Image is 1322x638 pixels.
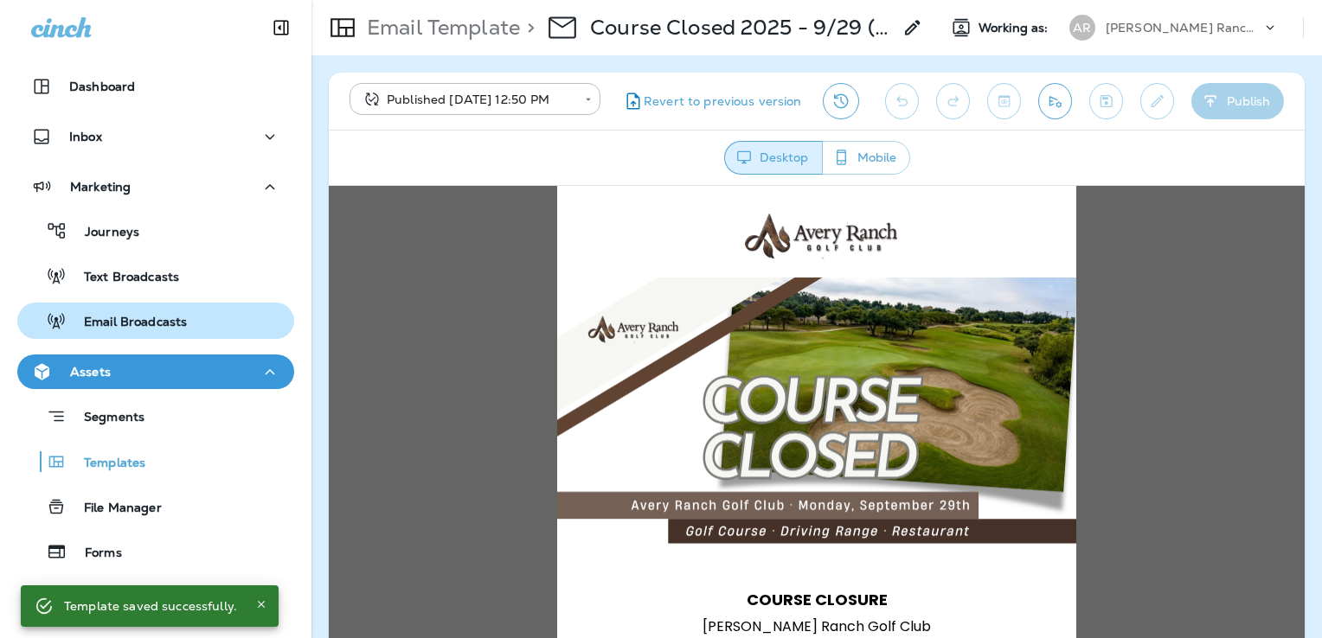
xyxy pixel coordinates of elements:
button: File Manager [17,488,294,525]
p: Text Broadcasts [67,270,179,286]
button: Inbox [17,119,294,154]
p: Assets [70,365,111,379]
p: File Manager [67,501,162,517]
button: Data [17,585,294,620]
p: > [520,15,535,41]
button: Templates [17,443,294,480]
img: Avery-Ranch-Logo.png [416,28,568,75]
button: Marketing [17,169,294,204]
button: Forms [17,533,294,570]
p: Forms [67,545,122,562]
div: Template saved successfully. [64,590,237,622]
span: Revert to previous version [644,93,802,110]
button: Collapse Sidebar [257,10,305,45]
button: Mobile [822,141,910,175]
p: Templates [67,456,145,472]
span: [PERSON_NAME] Ranch Golf Club [374,431,602,450]
button: Send test email [1038,83,1072,119]
button: View Changelog [823,83,859,119]
button: Email Broadcasts [17,303,294,339]
p: Dashboard [69,80,135,93]
p: Inbox [69,130,102,144]
img: Avery-Ranch-GC--Course-Closure-2025---Blog.png [228,92,748,384]
div: AR [1069,15,1095,41]
button: Revert to previous version [614,83,809,119]
span: Working as: [979,21,1052,35]
button: Assets [17,354,294,389]
button: Segments [17,398,294,435]
p: Email Broadcasts [67,315,187,331]
span: Please note that our golf course, driving range, and restaurant will be closed [DATE][DATE], for ... [253,472,722,591]
button: Journeys [17,213,294,249]
button: Close [251,594,272,615]
button: Desktop [724,141,823,175]
p: Journeys [67,225,139,241]
p: Segments [67,410,144,427]
button: Text Broadcasts [17,258,294,294]
p: Course Closed 2025 - 9/29 (2) [590,15,892,41]
span: COURSE CLOSURE [418,403,559,424]
div: Published [DATE] 12:50 PM [362,91,573,108]
p: Email Template [360,15,520,41]
p: Marketing [70,180,131,194]
p: [PERSON_NAME] Ranch Golf Club [1106,21,1261,35]
button: Dashboard [17,69,294,104]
